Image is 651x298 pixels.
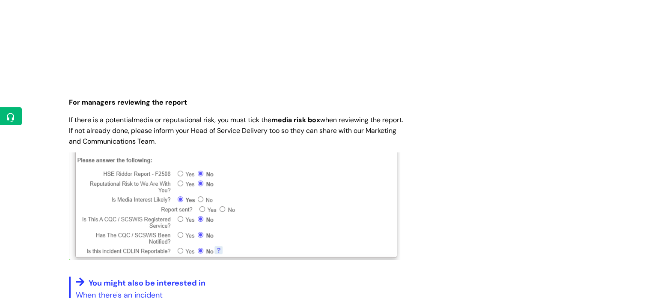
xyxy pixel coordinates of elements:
span: media or reputational risk, you must tick the when reviewing the report. If not already done, ple... [69,115,403,146]
span: If there is a potential [69,115,134,124]
strong: media risk box [271,115,320,124]
span: For managers reviewing the report [69,98,187,107]
span: You might also be interested in [89,278,205,288]
img: jmvJJZetqAKpK1Dn6iYfX6XkWBBgxEIgbg.png [69,152,400,260]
